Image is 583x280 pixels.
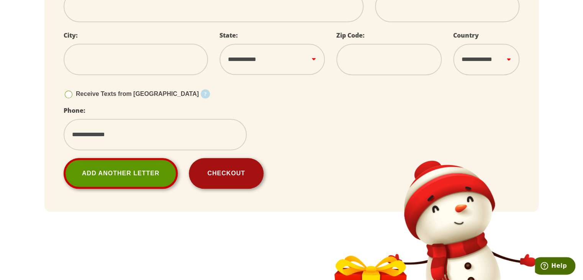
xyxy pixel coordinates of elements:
[76,91,199,97] span: Receive Texts from [GEOGRAPHIC_DATA]
[189,158,264,189] button: Checkout
[336,31,365,40] label: Zip Code:
[535,257,575,276] iframe: Opens a widget where you can find more information
[64,31,78,40] label: City:
[64,106,85,115] label: Phone:
[219,31,238,40] label: State:
[453,31,479,40] label: Country
[64,158,178,189] a: Add Another Letter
